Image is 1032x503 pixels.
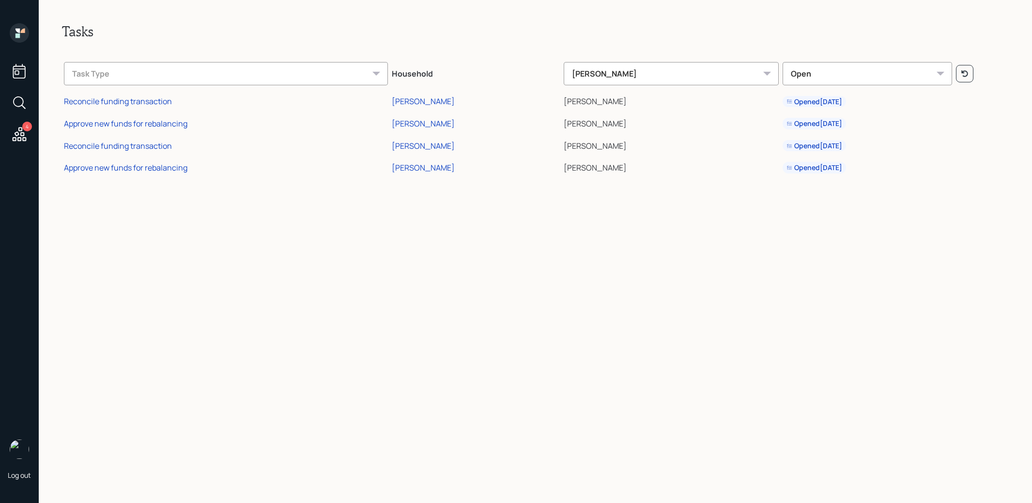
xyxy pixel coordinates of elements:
[64,62,388,85] div: Task Type
[786,97,842,107] div: Opened [DATE]
[64,162,187,173] div: Approve new funds for rebalancing
[64,141,172,151] div: Reconcile funding transaction
[562,89,781,111] td: [PERSON_NAME]
[786,163,842,173] div: Opened [DATE]
[392,141,455,151] div: [PERSON_NAME]
[22,122,32,131] div: 4
[390,55,562,89] th: Household
[786,141,842,151] div: Opened [DATE]
[62,23,1009,40] h2: Tasks
[64,96,172,107] div: Reconcile funding transaction
[392,118,455,129] div: [PERSON_NAME]
[562,111,781,133] td: [PERSON_NAME]
[564,62,779,85] div: [PERSON_NAME]
[783,62,952,85] div: Open
[786,119,842,128] div: Opened [DATE]
[392,162,455,173] div: [PERSON_NAME]
[562,133,781,156] td: [PERSON_NAME]
[64,118,187,129] div: Approve new funds for rebalancing
[392,96,455,107] div: [PERSON_NAME]
[8,471,31,480] div: Log out
[10,440,29,459] img: treva-nostdahl-headshot.png
[562,155,781,177] td: [PERSON_NAME]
